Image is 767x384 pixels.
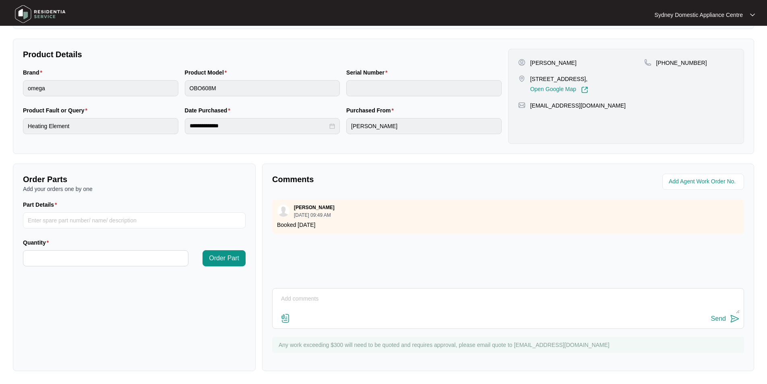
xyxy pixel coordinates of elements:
img: send-icon.svg [730,314,740,324]
div: Send [711,315,726,322]
span: Order Part [209,253,239,263]
input: Product Fault or Query [23,118,178,134]
p: [DATE] 09:49 AM [294,213,335,218]
img: Link-External [581,86,588,93]
label: Part Details [23,201,60,209]
label: Brand [23,68,45,77]
p: Sydney Domestic Appliance Centre [655,11,743,19]
img: residentia service logo [12,2,68,26]
a: Open Google Map [530,86,588,93]
input: Add Agent Work Order No. [669,177,739,187]
input: Brand [23,80,178,96]
p: Comments [272,174,502,185]
input: Serial Number [346,80,502,96]
button: Order Part [203,250,246,266]
img: user-pin [518,59,525,66]
img: dropdown arrow [750,13,755,17]
img: map-pin [518,102,525,109]
p: [PHONE_NUMBER] [656,59,707,67]
p: Product Details [23,49,502,60]
img: user.svg [277,205,289,217]
p: Add your orders one by one [23,185,246,193]
label: Date Purchased [185,106,234,114]
input: Product Model [185,80,340,96]
p: Order Parts [23,174,246,185]
label: Purchased From [346,106,397,114]
img: map-pin [644,59,651,66]
label: Product Fault or Query [23,106,91,114]
img: map-pin [518,75,525,82]
p: [PERSON_NAME] [294,204,335,211]
input: Part Details [23,212,246,228]
label: Serial Number [346,68,391,77]
p: Booked [DATE] [277,221,739,229]
input: Purchased From [346,118,502,134]
label: Product Model [185,68,230,77]
input: Date Purchased [190,122,328,130]
p: Any work exceeding $300 will need to be quoted and requires approval, please email quote to [EMAI... [279,341,740,349]
p: [STREET_ADDRESS], [530,75,588,83]
p: [EMAIL_ADDRESS][DOMAIN_NAME] [530,102,626,110]
img: file-attachment-doc.svg [281,313,290,323]
p: [PERSON_NAME] [530,59,577,67]
label: Quantity [23,239,52,247]
input: Quantity [23,251,188,266]
button: Send [711,313,740,324]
